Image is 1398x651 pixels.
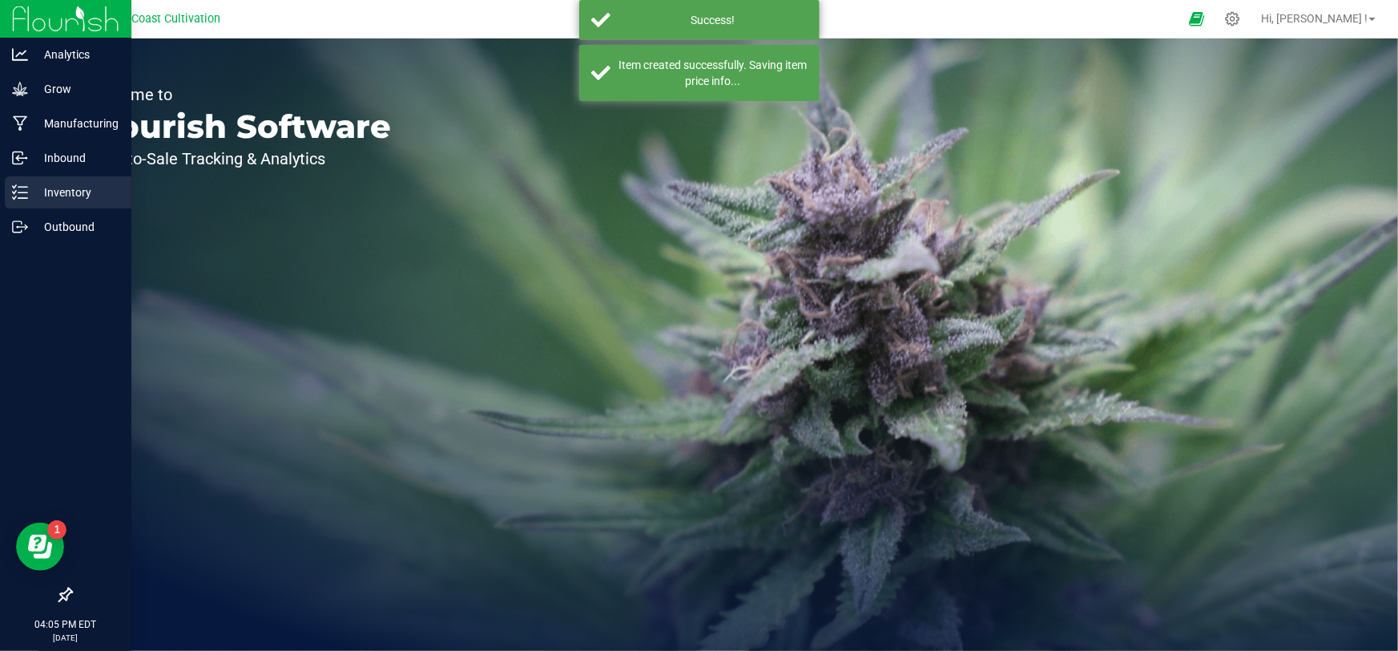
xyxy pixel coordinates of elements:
[1178,3,1215,34] span: Open Ecommerce Menu
[12,81,28,97] inline-svg: Grow
[28,114,124,133] p: Manufacturing
[7,617,124,632] p: 04:05 PM EDT
[28,148,124,168] p: Inbound
[7,632,124,644] p: [DATE]
[87,151,391,167] p: Seed-to-Sale Tracking & Analytics
[619,57,808,89] div: Item created successfully. Saving item price info...
[87,87,391,103] p: Welcome to
[28,79,124,99] p: Grow
[47,520,66,540] iframe: Resource center unread badge
[28,45,124,64] p: Analytics
[12,46,28,63] inline-svg: Analytics
[1223,11,1243,26] div: Manage settings
[107,12,221,26] span: East Coast Cultivation
[28,217,124,237] p: Outbound
[87,111,391,143] p: Flourish Software
[28,183,124,202] p: Inventory
[1261,12,1368,25] span: Hi, [PERSON_NAME] !
[12,115,28,131] inline-svg: Manufacturing
[12,150,28,166] inline-svg: Inbound
[619,12,808,28] div: Success!
[12,184,28,200] inline-svg: Inventory
[16,523,64,571] iframe: Resource center
[12,219,28,235] inline-svg: Outbound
